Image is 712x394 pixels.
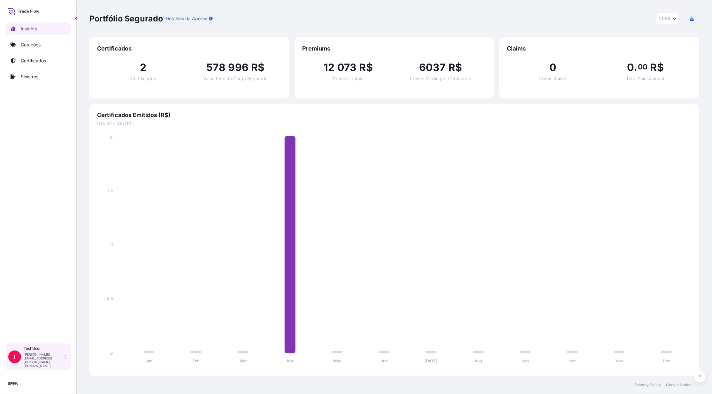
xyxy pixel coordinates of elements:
span: [DATE] - [DATE] [97,120,692,127]
span: Prêmio Médio por Certificado [410,76,471,81]
tspan: Dec [663,359,670,364]
span: Certificados [131,76,156,81]
span: R$ [359,62,373,73]
span: 073 [337,62,357,73]
tspan: Feb [193,359,200,364]
span: Premiums [302,45,487,52]
p: Sinistros [21,74,38,80]
span: 996 [228,62,249,73]
span: R$ [251,62,264,73]
p: Certificados [21,58,46,64]
a: Certificados [5,54,71,67]
span: 6037 [419,62,446,73]
p: Detalhes da Apólice [166,15,208,22]
tspan: Aug [474,359,482,364]
button: Year Selector [656,13,679,24]
tspan: 0.5 [107,296,113,301]
span: Certificados Emitidos (R$) [97,111,692,119]
a: Insights [5,22,71,35]
tspan: Sep [522,359,529,364]
span: 00 [638,64,647,69]
p: Test User [24,346,63,351]
span: , [635,64,637,69]
tspan: May [333,359,341,364]
span: 0 [627,62,634,73]
span: R$ [448,62,462,73]
span: Certificados [97,45,282,52]
span: Total Paid Amount [626,76,665,81]
p: [PERSON_NAME][EMAIL_ADDRESS][PERSON_NAME][DOMAIN_NAME] [24,352,63,368]
p: Portfólio Segurado [89,13,163,24]
p: Cotações [21,42,41,48]
tspan: Mar [240,359,247,364]
tspan: 1.5 [108,188,113,193]
a: Cotações [5,38,71,51]
span: 0 [550,62,557,73]
tspan: Oct [569,359,576,364]
tspan: 1 [111,242,113,247]
span: Claims [507,45,692,52]
span: Claims Raised [539,76,568,81]
span: Valor Total da Carga Segurada [203,76,268,81]
tspan: 0 [110,351,113,356]
tspan: Apr [287,359,294,364]
span: Prêmios Totais [333,76,364,81]
span: 578 [206,62,226,73]
tspan: [DATE] [425,359,438,364]
img: organization-logo [8,378,18,389]
a: Privacy Policy [635,382,661,388]
span: T [13,354,17,360]
span: 2025 [659,15,670,22]
a: Sinistros [5,70,71,83]
span: 12 [324,62,334,73]
tspan: Jan [146,359,152,364]
a: Cookie Notice [666,382,692,388]
p: Insights [21,26,37,32]
tspan: 2 [110,135,113,140]
tspan: Jun [381,359,387,364]
span: R$ [650,62,664,73]
tspan: Nov [616,359,624,364]
span: 2 [140,62,146,73]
